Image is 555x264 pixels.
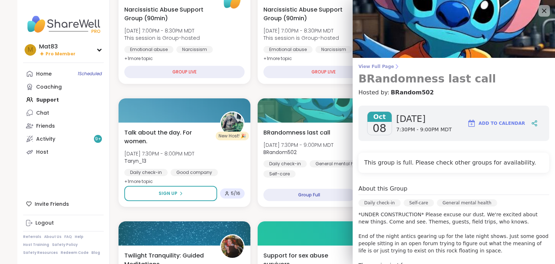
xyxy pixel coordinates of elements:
[23,106,104,119] a: Chat
[231,191,240,196] span: 5 / 16
[124,186,217,201] button: Sign Up
[64,234,72,239] a: FAQ
[315,46,352,53] div: Narcissism
[23,67,104,80] a: Home1Scheduled
[437,199,497,206] div: General mental health
[61,250,89,255] a: Redeem Code
[124,27,200,34] span: [DATE] 7:00PM - 8:30PM MDT
[221,235,244,258] img: Jasmine95
[263,141,334,149] span: [DATE] 7:30PM - 9:00PM MDT
[396,126,452,133] span: 7:30PM - 9:00PM MDT
[263,189,355,201] div: Group Full
[28,45,33,55] span: M
[358,88,549,97] h4: Hosted by:
[23,12,104,37] img: ShareWell Nav Logo
[91,250,100,255] a: Blog
[263,27,339,34] span: [DATE] 7:00PM - 8:30PM MDT
[124,169,168,176] div: Daily check-in
[263,46,313,53] div: Emotional abuse
[358,184,407,193] h4: About this Group
[39,43,76,51] div: Mat83
[36,84,62,91] div: Coaching
[23,217,104,230] a: Logout
[263,128,330,137] span: BRandomness last call
[464,115,528,132] button: Add to Calendar
[263,149,297,156] b: BRandom502
[36,110,49,117] div: Chat
[23,242,49,247] a: Host Training
[263,170,296,178] div: Self-care
[35,220,54,227] div: Logout
[95,136,101,142] span: 9 +
[396,113,452,125] span: [DATE]
[75,234,83,239] a: Help
[467,119,476,128] img: ShareWell Logomark
[23,132,104,145] a: Activity9+
[404,199,434,206] div: Self-care
[364,158,543,167] h4: This group is full. Please check other groups for availability.
[23,119,104,132] a: Friends
[36,149,48,156] div: Host
[221,112,244,135] img: Taryn_13
[263,34,339,42] span: This session is Group-hosted
[44,234,61,239] a: About Us
[36,71,52,78] div: Home
[358,199,401,206] div: Daily check-in
[23,80,104,93] a: Coaching
[373,122,386,135] span: 08
[124,128,212,146] span: Talk about the day. For women.
[358,72,549,85] h3: BRandomness last call
[46,51,76,57] span: Pro Member
[263,160,307,167] div: Daily check-in
[310,160,371,167] div: General mental health
[124,157,146,165] b: Taryn_13
[216,132,249,140] div: New Host! 🎉
[36,123,55,130] div: Friends
[36,136,55,143] div: Activity
[124,66,245,78] div: GROUP LIVE
[358,64,549,85] a: View Full PageBRandomness last call
[263,5,351,23] span: Narcissistic Abuse Support Group (90min)
[78,71,102,77] span: 1 Scheduled
[124,150,194,157] span: [DATE] 7:30PM - 8:00PM MDT
[391,88,434,97] a: BRandom502
[52,242,78,247] a: Safety Policy
[124,46,173,53] div: Emotional abuse
[358,64,549,69] span: View Full Page
[23,234,41,239] a: Referrals
[124,5,212,23] span: Narcissistic Abuse Support Group (90min)
[124,34,200,42] span: This session is Group-hosted
[159,190,177,197] span: Sign Up
[23,197,104,210] div: Invite Friends
[479,120,525,127] span: Add to Calendar
[367,112,392,122] span: Oct
[263,66,384,78] div: GROUP LIVE
[171,169,218,176] div: Good company
[176,46,213,53] div: Narcissism
[23,145,104,158] a: Host
[23,250,58,255] a: Safety Resources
